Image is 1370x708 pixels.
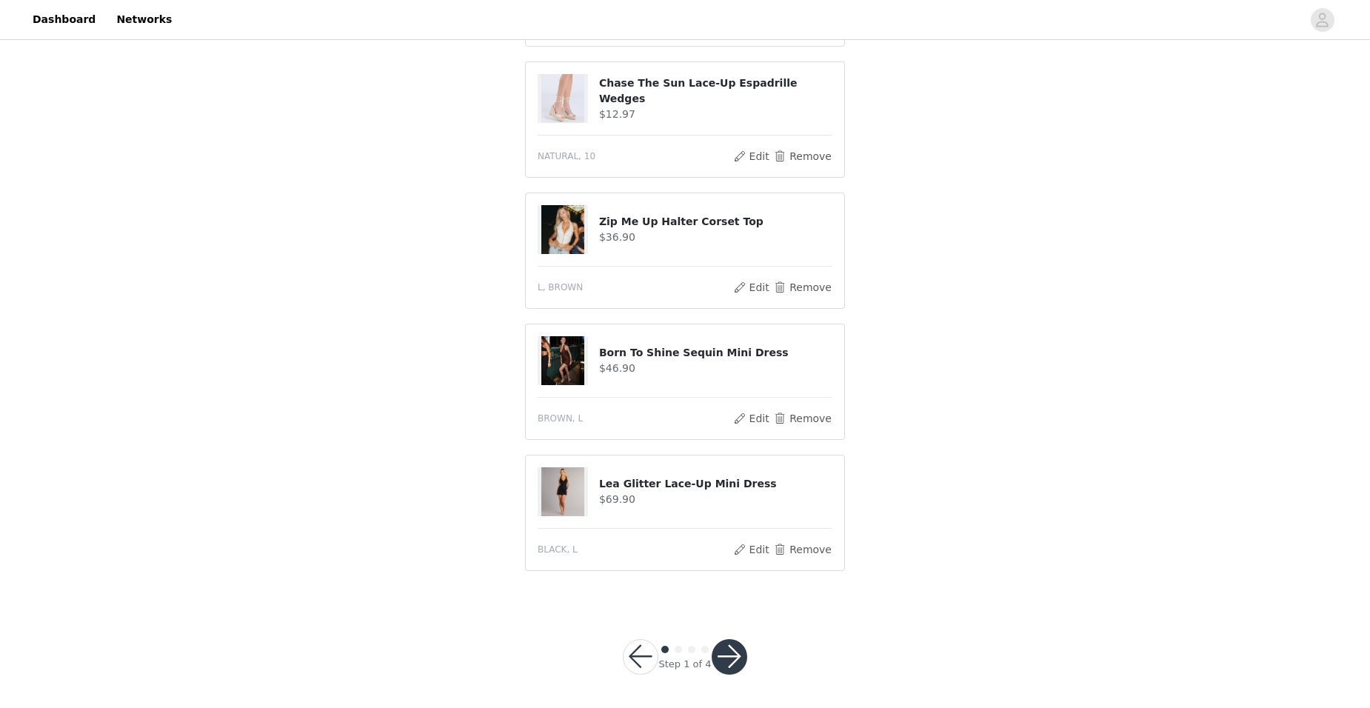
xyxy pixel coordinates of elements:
[24,3,104,36] a: Dashboard
[658,657,711,672] div: Step 1 of 4
[732,541,770,558] button: Edit
[599,214,832,230] h4: Zip Me Up Halter Corset Top
[538,412,583,425] span: BROWN, L
[732,147,770,165] button: Edit
[538,150,595,163] span: NATURAL, 10
[599,492,832,507] h4: $69.90
[599,107,832,122] h4: $12.97
[773,278,832,296] button: Remove
[732,278,770,296] button: Edit
[732,410,770,427] button: Edit
[773,147,832,165] button: Remove
[599,476,832,492] h4: Lea Glitter Lace-Up Mini Dress
[541,336,584,385] img: Born To Shine Sequin Mini Dress
[599,76,832,107] h4: Chase The Sun Lace-Up Espadrille Wedges
[773,410,832,427] button: Remove
[538,281,583,294] span: L, BROWN
[599,361,832,376] h4: $46.90
[599,345,832,361] h4: Born To Shine Sequin Mini Dress
[541,74,584,123] img: Chase The Sun Lace-Up Espadrille Wedges
[107,3,181,36] a: Networks
[773,541,832,558] button: Remove
[541,205,584,254] img: Zip Me Up Halter Corset Top
[541,467,584,516] img: Lea Glitter Lace-Up Mini Dress
[538,543,578,556] span: BLACK, L
[599,230,832,245] h4: $36.90
[1315,8,1329,32] div: avatar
